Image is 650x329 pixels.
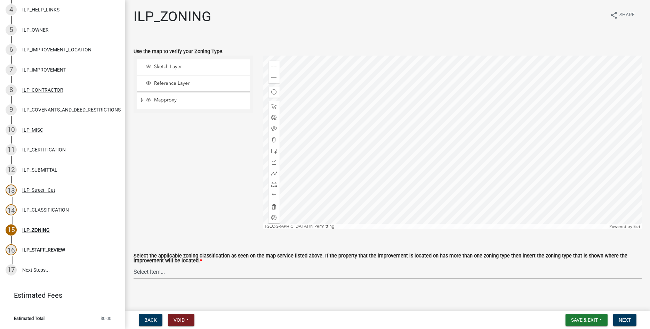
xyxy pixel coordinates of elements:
span: $0.00 [101,316,111,321]
span: Mapproxy [152,97,247,103]
div: ILP_CONTRACTOR [22,88,63,92]
div: ILP_IMPROVEMENT_LOCATION [22,47,91,52]
span: Reference Layer [152,80,247,87]
div: ILP_SUBMITTAL [22,167,57,172]
a: Esri [633,224,640,229]
div: 12 [6,164,17,175]
div: 16 [6,244,17,255]
button: Void [168,314,194,326]
div: ILP_ZONING [22,228,50,232]
div: 9 [6,104,17,115]
button: Save & Exit [565,314,608,326]
div: Powered by [608,224,642,229]
div: ILP_MISC [22,128,43,132]
div: 13 [6,184,17,196]
li: Sketch Layer [137,59,250,75]
span: Next [619,317,631,323]
div: 5 [6,24,17,35]
div: ILP_IMPROVEMENT [22,67,66,72]
div: 14 [6,204,17,215]
span: Back [144,317,157,323]
div: 6 [6,44,17,55]
div: 11 [6,144,17,155]
button: Back [139,314,162,326]
li: Reference Layer [137,76,250,92]
a: Estimated Fees [6,288,114,302]
span: Save & Exit [571,317,598,323]
ul: Layer List [136,58,250,111]
div: 7 [6,64,17,75]
span: Sketch Layer [152,64,247,70]
div: 10 [6,124,17,135]
div: ILP_COVENANTS_AND_DEED_RESTRICTIONS [22,107,121,112]
div: Mapproxy [145,97,247,104]
div: 17 [6,264,17,275]
div: ILP_Street _Cut [22,188,55,192]
div: ILP_CLASSIFICATION [22,207,69,212]
span: Share [619,11,635,19]
div: ILP_CERTIFICATION [22,147,66,152]
div: Zoom in [268,61,280,72]
div: ILP_STAFF_REVIEW [22,247,65,252]
button: Next [613,314,636,326]
span: Void [174,317,185,323]
div: Zoom out [268,72,280,83]
div: Find my location [268,87,280,98]
span: Expand [139,97,145,104]
label: Use the map to verify your Zoning Type. [134,49,224,54]
div: 8 [6,84,17,96]
div: Reference Layer [145,80,247,87]
li: Mapproxy [137,93,250,109]
div: 4 [6,4,17,15]
h1: ILP_ZONING [134,8,211,25]
div: ILP_HELP_LINKS [22,7,59,12]
label: Select the applicable zoning classification as seen on the map service listed above. If the prope... [134,254,642,264]
button: shareShare [604,8,640,22]
span: Estimated Total [14,316,45,321]
div: 15 [6,224,17,236]
div: ILP_OWNER [22,27,49,32]
i: share [610,11,618,19]
div: [GEOGRAPHIC_DATA] IN Permitting [263,224,608,229]
div: Sketch Layer [145,64,247,71]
